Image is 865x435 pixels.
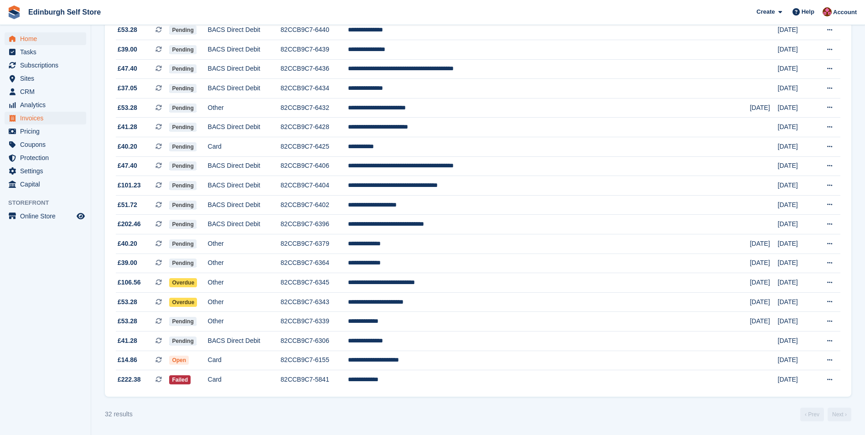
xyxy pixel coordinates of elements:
[778,273,814,293] td: [DATE]
[5,85,86,98] a: menu
[169,45,196,54] span: Pending
[169,317,196,326] span: Pending
[778,312,814,331] td: [DATE]
[118,103,137,113] span: £53.28
[118,200,137,210] span: £51.72
[208,215,281,234] td: BACS Direct Debit
[5,112,86,124] a: menu
[280,156,348,176] td: 82CCB9C7-6406
[169,142,196,151] span: Pending
[169,84,196,93] span: Pending
[118,297,137,307] span: £53.28
[20,210,75,223] span: Online Store
[778,254,814,273] td: [DATE]
[169,356,189,365] span: Open
[778,79,814,98] td: [DATE]
[118,239,137,249] span: £40.20
[20,59,75,72] span: Subscriptions
[7,5,21,19] img: stora-icon-8386f47178a22dfd0bd8f6a31ec36ba5ce8667c1dd55bd0f319d3a0aa187defe.svg
[750,292,777,312] td: [DATE]
[778,195,814,215] td: [DATE]
[169,26,196,35] span: Pending
[5,178,86,191] a: menu
[118,45,137,54] span: £39.00
[208,98,281,118] td: Other
[208,137,281,156] td: Card
[778,21,814,40] td: [DATE]
[833,8,857,17] span: Account
[208,40,281,60] td: BACS Direct Debit
[208,59,281,79] td: BACS Direct Debit
[5,59,86,72] a: menu
[280,79,348,98] td: 82CCB9C7-6434
[280,331,348,351] td: 82CCB9C7-6306
[280,59,348,79] td: 82CCB9C7-6436
[800,408,824,421] a: Previous
[118,142,137,151] span: £40.20
[750,254,777,273] td: [DATE]
[750,273,777,293] td: [DATE]
[105,409,133,419] div: 32 results
[778,215,814,234] td: [DATE]
[118,336,137,346] span: £41.28
[169,239,196,249] span: Pending
[20,72,75,85] span: Sites
[750,234,777,254] td: [DATE]
[208,351,281,370] td: Card
[5,98,86,111] a: menu
[778,292,814,312] td: [DATE]
[20,138,75,151] span: Coupons
[169,161,196,171] span: Pending
[118,64,137,73] span: £47.40
[208,292,281,312] td: Other
[778,137,814,156] td: [DATE]
[208,312,281,331] td: Other
[778,40,814,60] td: [DATE]
[208,234,281,254] td: Other
[208,254,281,273] td: Other
[118,83,137,93] span: £37.05
[208,79,281,98] td: BACS Direct Debit
[8,198,91,207] span: Storefront
[208,156,281,176] td: BACS Direct Debit
[20,125,75,138] span: Pricing
[280,351,348,370] td: 82CCB9C7-6155
[208,331,281,351] td: BACS Direct Debit
[118,316,137,326] span: £53.28
[20,112,75,124] span: Invoices
[778,176,814,196] td: [DATE]
[169,181,196,190] span: Pending
[828,408,851,421] a: Next
[169,123,196,132] span: Pending
[169,298,197,307] span: Overdue
[280,312,348,331] td: 82CCB9C7-6339
[169,220,196,229] span: Pending
[208,118,281,137] td: BACS Direct Debit
[778,156,814,176] td: [DATE]
[208,21,281,40] td: BACS Direct Debit
[750,312,777,331] td: [DATE]
[169,104,196,113] span: Pending
[118,181,141,190] span: £101.23
[778,351,814,370] td: [DATE]
[280,234,348,254] td: 82CCB9C7-6379
[280,40,348,60] td: 82CCB9C7-6439
[280,215,348,234] td: 82CCB9C7-6396
[5,46,86,58] a: menu
[750,98,777,118] td: [DATE]
[118,355,137,365] span: £14.86
[75,211,86,222] a: Preview store
[118,25,137,35] span: £53.28
[118,375,141,384] span: £222.38
[5,125,86,138] a: menu
[208,195,281,215] td: BACS Direct Debit
[20,165,75,177] span: Settings
[756,7,775,16] span: Create
[118,122,137,132] span: £41.28
[5,165,86,177] a: menu
[280,176,348,196] td: 82CCB9C7-6404
[25,5,104,20] a: Edinburgh Self Store
[20,85,75,98] span: CRM
[20,32,75,45] span: Home
[280,292,348,312] td: 82CCB9C7-6343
